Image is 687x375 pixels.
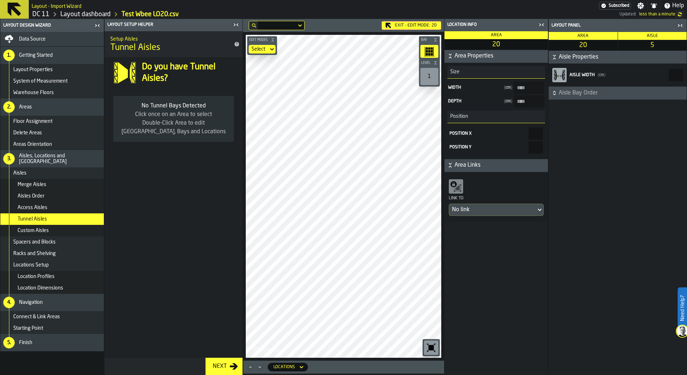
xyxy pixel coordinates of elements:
a: link-to-/wh/i/2e91095d-d0fa-471d-87cf-b9f7f81665fc/import/layout/87a78c9c-1bf6-43fe-8f29-faefaf6d... [121,10,179,18]
span: cm [504,99,512,104]
button: button- [444,159,548,172]
span: ) [604,73,606,77]
button: button- [549,87,687,99]
label: button-toggle-Close me [92,21,102,30]
label: button-toggle-Close me [675,21,685,30]
span: Location Dimensions [18,285,63,291]
input: react-aria9070522025-:rc7: react-aria9070522025-:rc7: [529,141,543,153]
span: Area Links [455,161,547,170]
span: Position Y [449,145,471,149]
span: Area [577,34,589,38]
div: Next [210,362,230,371]
header: Layout Setup Helper [105,19,243,31]
li: menu Areas [0,98,104,116]
span: Bay [420,38,432,42]
div: DropdownMenuValue- [452,205,533,214]
label: input-value-Width [447,82,545,94]
div: Location Info [446,22,536,27]
span: Starting Point [13,325,43,331]
span: Spacers and Blocks [13,239,56,245]
span: Area Properties [455,52,547,60]
div: Click once on an Area to select Double-Click Area to edit [GEOGRAPHIC_DATA], Bays and Locations [119,110,228,136]
div: Layout panel [550,23,675,28]
a: logo-header [247,342,288,356]
span: Level [420,61,432,65]
div: 5. [3,337,15,348]
div: Layout Setup Helper [106,22,231,27]
li: menu Floor Assignment [0,116,104,127]
button: button- [419,36,440,43]
li: menu Locations Setup [0,259,104,271]
span: Finish [19,340,32,346]
span: Aisle Properties [559,53,685,61]
label: react-aria9070522025-:rc5: [449,128,544,140]
span: Updated: [619,12,636,17]
label: button-toggle-Close me [536,20,547,29]
li: menu Getting Started [0,47,104,64]
span: 5 [619,41,686,49]
div: hide filter [252,23,256,28]
span: Tunnel Aisles [18,216,47,222]
span: Data Source [19,36,46,42]
span: Help [672,1,684,10]
label: button-toggle-undefined [676,10,684,19]
span: Aisles Order [18,193,45,199]
li: menu Connect & Link Areas [0,311,104,323]
li: menu Data Source [0,32,104,47]
a: link-to-/wh/i/2e91095d-d0fa-471d-87cf-b9f7f81665fc/designer [60,10,111,18]
span: Position X [449,131,472,136]
span: cm [598,73,606,77]
input: react-aria9070522025-:rc5: react-aria9070522025-:rc5: [529,128,543,140]
div: DropdownMenuValue-locations [268,363,308,371]
span: ) [511,85,512,90]
div: input-question-Do you have Tunnel Aisles? [107,61,240,84]
div: DropdownMenuValue-none [249,45,276,54]
li: menu Location Profiles [0,271,104,282]
div: 2. [3,101,15,113]
h3: title-section-Size [447,66,545,79]
span: Depth [448,99,501,104]
span: 20 [550,41,616,49]
span: ( [504,99,506,103]
span: Layout Properties [13,67,53,73]
h2: Sub Title [110,35,225,42]
span: Area [491,33,502,37]
div: 4. [3,297,15,308]
nav: Breadcrumb [32,10,326,19]
span: Width [448,85,501,90]
li: menu Navigation [0,294,104,311]
div: Menu Subscription [599,2,631,10]
span: Aisle Bay Order [559,89,685,97]
div: button-toolbar-undefined [423,339,440,356]
div: button-toolbar-undefined [419,43,440,59]
li: menu Spacers and Blocks [0,236,104,248]
header: Layout Design Wizard [0,19,104,32]
div: DropdownMenuValue-locations [273,365,295,370]
li: menu Custom Aisles [0,225,104,236]
div: Layout Design Wizard [2,23,92,28]
span: Size [447,69,460,75]
li: menu Tunnel Aisles [0,213,104,225]
label: button-toggle-Help [661,1,687,10]
input: input-value-Depth input-value-Depth [514,95,544,107]
span: Edit Modes [248,38,269,42]
span: 20 [432,23,437,28]
button: Maximize [246,364,255,371]
header: Location Info [444,19,548,31]
span: Aisle width [570,73,595,77]
span: ) [511,99,512,103]
li: menu Racks and Shelving [0,248,104,259]
span: 2025-09-04, 12:44:39 [639,12,676,17]
span: Subscribed [609,3,629,8]
span: Access Aisles [18,205,47,210]
label: react-aria9070522025-:rc7: [449,141,544,153]
li: menu Aisles [0,167,104,179]
div: Exit - Edit Mode: [382,21,441,30]
label: button-toggle-Settings [634,2,647,9]
label: button-toggle-Close me [231,20,241,29]
button: button- [419,59,440,66]
div: 1. [3,50,15,61]
h4: Do you have Tunnel Aisles? [142,61,234,84]
button: button- [247,36,277,43]
header: Layout panel [549,19,687,32]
